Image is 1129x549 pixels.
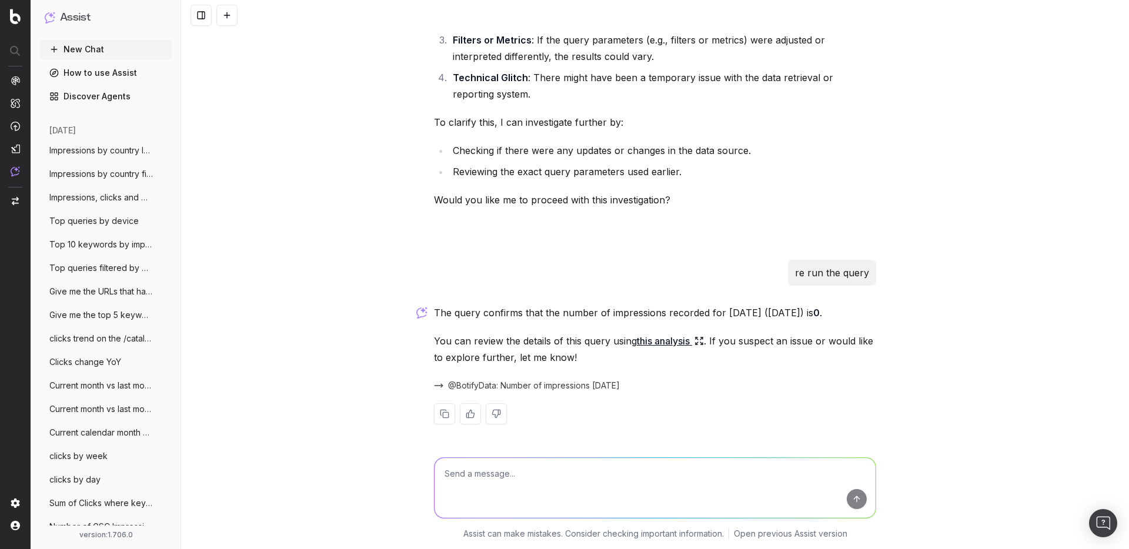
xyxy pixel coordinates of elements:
[49,192,153,203] span: Impressions, clicks and CTR by country a
[40,141,172,160] button: Impressions by country last 28 days vs p
[40,63,172,82] a: How to use Assist
[49,145,153,156] span: Impressions by country last 28 days vs p
[637,333,704,349] a: this analysis
[449,163,876,180] li: Reviewing the exact query parameters used earlier.
[40,282,172,301] button: Give me the URLs that have the most drop
[49,262,153,274] span: Top queries filtered by mobile device
[40,40,172,59] button: New Chat
[416,307,427,319] img: Botify assist logo
[434,192,876,208] p: Would you like me to proceed with this investigation?
[11,166,20,176] img: Assist
[45,9,167,26] button: Assist
[40,212,172,230] button: Top queries by device
[813,307,820,319] strong: 0
[40,259,172,277] button: Top queries filtered by mobile device
[49,239,153,250] span: Top 10 keywords by impressions
[40,165,172,183] button: Impressions by country filtered on compl
[10,9,21,24] img: Botify logo
[434,114,876,130] p: To clarify this, I can investigate further by:
[40,329,172,348] button: clicks trend on the /catalogue segment f
[45,530,167,540] div: version: 1.706.0
[40,447,172,466] button: clicks by week
[40,87,172,106] a: Discover Agents
[49,497,153,509] span: Sum of Clicks where keyword contains vin
[49,333,153,344] span: clicks trend on the /catalogue segment f
[795,265,869,281] p: re run the query
[40,423,172,442] button: Current calendar month vs last calendar
[40,494,172,513] button: Sum of Clicks where keyword contains vin
[434,333,876,366] p: You can review the details of this query using . If you suspect an issue or would like to explore...
[11,76,20,85] img: Analytics
[11,144,20,153] img: Studio
[49,286,153,297] span: Give me the URLs that have the most drop
[40,188,172,207] button: Impressions, clicks and CTR by country a
[49,427,153,438] span: Current calendar month vs last calendar
[449,32,876,65] li: : If the query parameters (e.g., filters or metrics) were adjusted or interpreted differently, th...
[40,376,172,395] button: Current month vs last month (rolling) to
[453,34,532,46] strong: Filters or Metrics
[1089,509,1117,537] div: Open Intercom Messenger
[40,470,172,489] button: clicks by day
[40,306,172,324] button: Give me the top 5 keyword trends based o
[434,304,876,321] p: The query confirms that the number of impressions recorded for [DATE] ([DATE]) is .
[453,72,528,83] strong: Technical Glitch
[434,380,634,391] button: @BotifyData: Number of impressions [DATE]
[40,517,172,536] button: Number of GSC Impressions and clicks thi
[40,353,172,371] button: Clicks change YoY
[49,450,108,462] span: clicks by week
[463,528,724,540] p: Assist can make mistakes. Consider checking important information.
[11,98,20,108] img: Intelligence
[11,498,20,508] img: Setting
[49,380,153,391] span: Current month vs last month (rolling) to
[49,403,153,415] span: Current month vs last month (rolling) to
[11,121,20,131] img: Activation
[45,12,55,23] img: Assist
[49,356,121,368] span: Clicks change YoY
[449,69,876,102] li: : There might have been a temporary issue with the data retrieval or reporting system.
[40,400,172,419] button: Current month vs last month (rolling) to
[49,215,139,227] span: Top queries by device
[40,235,172,254] button: Top 10 keywords by impressions
[49,168,153,180] span: Impressions by country filtered on compl
[49,309,153,321] span: Give me the top 5 keyword trends based o
[49,125,76,136] span: [DATE]
[11,521,20,530] img: My account
[448,380,620,391] span: @BotifyData: Number of impressions [DATE]
[12,197,19,205] img: Switch project
[60,9,91,26] h1: Assist
[734,528,847,540] a: Open previous Assist version
[49,474,101,486] span: clicks by day
[49,521,153,533] span: Number of GSC Impressions and clicks thi
[449,142,876,159] li: Checking if there were any updates or changes in the data source.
